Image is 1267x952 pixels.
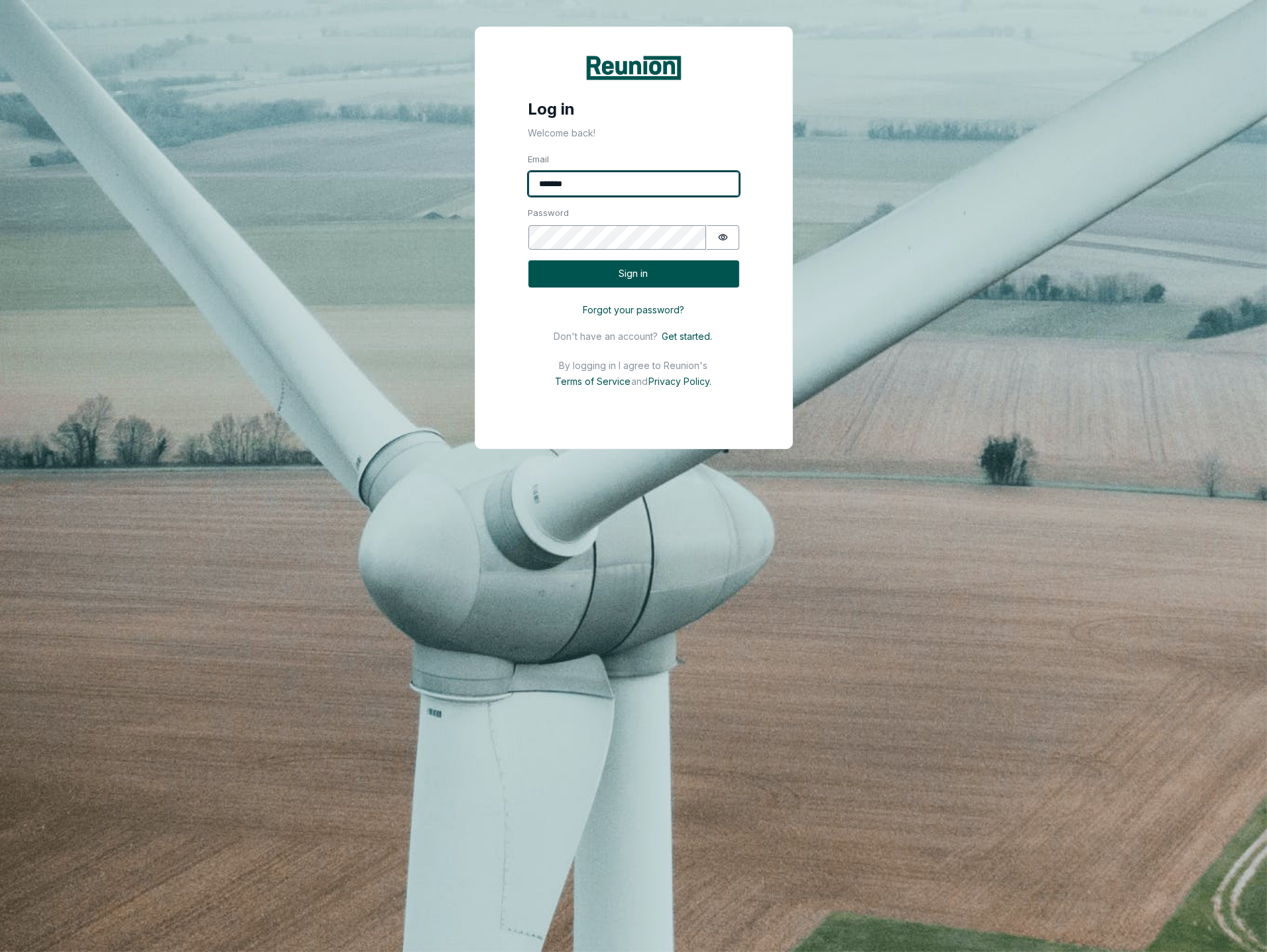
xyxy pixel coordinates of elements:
button: Sign in [528,260,739,288]
button: Terms of Service [552,374,632,389]
label: Password [528,207,739,220]
p: Don't have an account? [554,331,658,342]
p: and [632,376,648,387]
button: Privacy Policy. [648,374,716,389]
label: Email [528,153,739,166]
button: Show password [707,225,739,250]
button: Forgot your password? [528,298,739,321]
img: Reunion [584,54,684,82]
h4: Log in [475,86,792,119]
p: Welcome back! [475,119,792,140]
p: By logging in I agree to Reunion's [560,360,708,371]
button: Get started. [658,329,713,344]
